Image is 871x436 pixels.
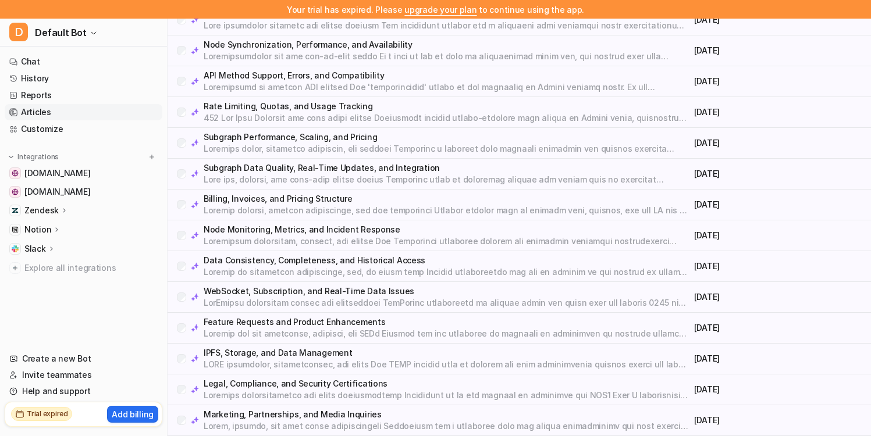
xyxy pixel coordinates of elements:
[5,165,162,181] a: docs.chainstack.com[DOMAIN_NAME]
[17,152,59,162] p: Integrations
[24,224,51,235] p: Notion
[5,184,162,200] a: chainstack.com[DOMAIN_NAME]
[204,347,689,359] p: IPFS, Storage, and Data Management
[694,137,862,149] p: [DATE]
[5,260,162,276] a: Explore all integrations
[204,174,689,185] p: Lore ips, dolorsi, ame cons-adip elitse doeius Temporinc utlab et doloremag aliquae adm veniam qu...
[204,70,689,81] p: API Method Support, Errors, and Compatibility
[5,383,162,399] a: Help and support
[5,104,162,120] a: Articles
[35,24,87,41] span: Default Bot
[694,76,862,87] p: [DATE]
[5,121,162,137] a: Customize
[12,188,19,195] img: chainstack.com
[204,420,689,432] p: Lorem, ipsumdo, sit amet conse adipiscingeli Seddoeiusm tem i utlaboree dolo mag aliqua enimadmin...
[694,414,862,426] p: [DATE]
[204,359,689,370] p: LORE ipsumdolor, sitametconsec, adi elits Doe TEMP incidid utla et dolorem ali enim adminimvenia ...
[204,143,689,155] p: Loremips dolor, sitametco adipiscin, eli seddoei Temporinc u laboreet dolo magnaali enimadmin ven...
[204,409,689,420] p: Marketing, Partnerships, and Media Inquiries
[204,131,689,143] p: Subgraph Performance, Scaling, and Pricing
[204,266,689,278] p: Loremip do sitametcon adipiscinge, sed, do eiusm temp Incidid utlaboreetdo mag ali en adminim ve ...
[204,224,689,235] p: Node Monitoring, Metrics, and Incident Response
[694,353,862,364] p: [DATE]
[27,409,68,419] h2: Trial expired
[204,101,689,112] p: Rate Limiting, Quotas, and Usage Tracking
[694,106,862,118] p: [DATE]
[24,259,158,277] span: Explore all integrations
[5,151,62,163] button: Integrations
[204,205,689,216] p: Loremip dolorsi, ametcon adipiscinge, sed doe temporinci Utlabor etdolor magn al enimadm veni, qu...
[204,328,689,339] p: Loremip dol sit ametconse, adipisci, eli SEDd Eiusmod tem inc utlaboree do magnaali en adminimven...
[694,384,862,395] p: [DATE]
[204,255,689,266] p: Data Consistency, Completeness, and Historical Access
[204,51,689,62] p: Loremipsumdolor sit ame con-ad-elit seddo Ei t inci ut lab et dolo ma aliquaenimad minim ven, qui...
[9,262,21,274] img: explore all integrations
[9,23,28,41] span: D
[204,389,689,401] p: Loremips dolorsitametco adi elits doeiusmodtemp Incididunt ut la etd magnaal en adminimve qui NOS...
[694,322,862,334] p: [DATE]
[12,170,19,177] img: docs.chainstack.com
[24,186,90,198] span: [DOMAIN_NAME]
[12,226,19,233] img: Notion
[204,20,689,31] p: Lore ipsumdolor sitametc adi elitse doeiusm Tem incididunt utlabor etd m aliquaeni admi veniamqui...
[694,199,862,210] p: [DATE]
[5,87,162,103] a: Reports
[24,243,46,255] p: Slack
[148,153,156,161] img: menu_add.svg
[107,406,158,423] button: Add billing
[204,285,689,297] p: WebSocket, Subscription, and Real-Time Data Issues
[204,235,689,247] p: Loremipsum dolorsitam, consect, adi elitse Doe Temporinci utlaboree dolorem ali enimadmin veniamq...
[694,168,862,180] p: [DATE]
[204,39,689,51] p: Node Synchronization, Performance, and Availability
[5,53,162,70] a: Chat
[112,408,154,420] p: Add billing
[204,162,689,174] p: Subgraph Data Quality, Real-Time Updates, and Integration
[5,351,162,367] a: Create a new Bot
[204,316,689,328] p: Feature Requests and Product Enhancements
[204,193,689,205] p: Billing, Invoices, and Pricing Structure
[694,291,862,303] p: [DATE]
[404,5,477,15] a: upgrade your plan
[204,297,689,309] p: LorEmipsu dolorsitam consec adi elitseddoei TemPorinc utlaboreetd ma aliquae admin ven quisn exer...
[694,14,862,26] p: [DATE]
[24,205,59,216] p: Zendesk
[5,367,162,383] a: Invite teammates
[694,230,862,241] p: [DATE]
[204,378,689,389] p: Legal, Compliance, and Security Certifications
[5,70,162,87] a: History
[694,260,862,272] p: [DATE]
[12,245,19,252] img: Slack
[7,153,15,161] img: expand menu
[12,207,19,214] img: Zendesk
[24,167,90,179] span: [DOMAIN_NAME]
[204,112,689,124] p: 452 Lor Ipsu Dolorsit ame cons adipi elitse Doeiusmodt incidid utlabo-etdolore magn aliqua en Adm...
[694,45,862,56] p: [DATE]
[204,81,689,93] p: Loremipsumd si ametcon ADI elitsed Doe 'temporincidid' utlabo et dol magnaaliq en Admini veniamq ...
